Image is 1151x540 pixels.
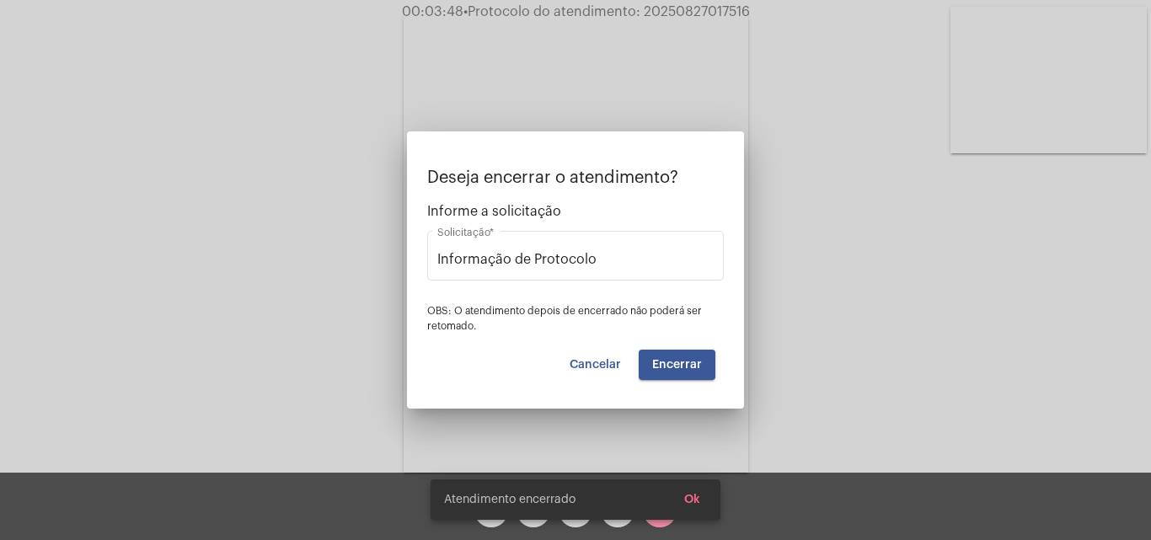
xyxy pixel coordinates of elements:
[570,359,621,371] span: Cancelar
[427,204,724,219] span: Informe a solicitação
[427,168,724,187] p: Deseja encerrar o atendimento?
[684,494,700,505] span: Ok
[652,359,702,371] span: Encerrar
[556,350,634,380] button: Cancelar
[444,491,575,508] span: Atendimento encerrado
[463,5,750,19] span: Protocolo do atendimento: 20250827017516
[427,306,702,331] span: OBS: O atendimento depois de encerrado não poderá ser retomado.
[437,252,714,267] input: Buscar solicitação
[463,5,468,19] span: •
[639,350,715,380] button: Encerrar
[402,5,463,19] span: 00:03:48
